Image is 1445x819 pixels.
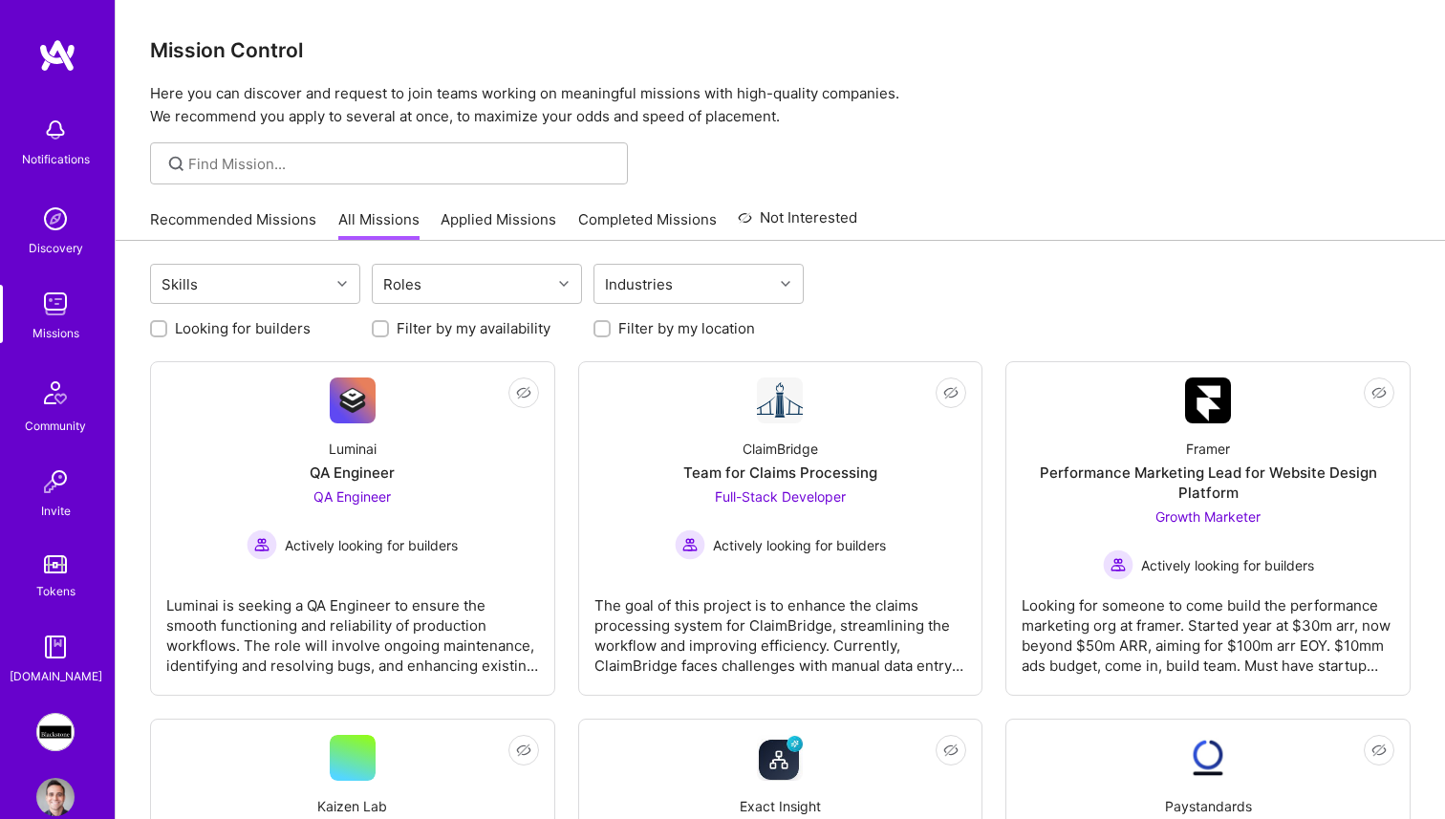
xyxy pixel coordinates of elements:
[166,377,539,679] a: Company LogoLuminaiQA EngineerQA Engineer Actively looking for buildersActively looking for build...
[740,796,821,816] div: Exact Insight
[1103,550,1133,580] img: Actively looking for builders
[150,82,1411,128] p: Here you can discover and request to join teams working on meaningful missions with high-quality ...
[25,416,86,436] div: Community
[166,580,539,676] div: Luminai is seeking a QA Engineer to ensure the smooth functioning and reliability of production w...
[1165,796,1252,816] div: Paystandards
[329,439,377,459] div: Luminai
[1022,580,1394,676] div: Looking for someone to come build the performance marketing org at framer. Started year at $30m a...
[165,153,187,175] i: icon SearchGrey
[150,209,316,241] a: Recommended Missions
[36,285,75,323] img: teamwork
[36,713,75,751] img: Blackstone: BX AI platform
[578,209,717,241] a: Completed Missions
[285,535,458,555] span: Actively looking for builders
[36,200,75,238] img: discovery
[32,778,79,816] a: User Avatar
[594,377,967,679] a: Company LogoClaimBridgeTeam for Claims ProcessingFull-Stack Developer Actively looking for builde...
[441,209,556,241] a: Applied Missions
[32,370,78,416] img: Community
[10,666,102,686] div: [DOMAIN_NAME]
[618,318,755,338] label: Filter by my location
[943,743,959,758] i: icon EyeClosed
[188,154,614,174] input: Find Mission...
[943,385,959,400] i: icon EyeClosed
[22,149,90,169] div: Notifications
[29,238,83,258] div: Discovery
[32,323,79,343] div: Missions
[715,488,846,505] span: Full-Stack Developer
[150,38,1411,62] h3: Mission Control
[310,463,395,483] div: QA Engineer
[378,270,426,298] div: Roles
[337,279,347,289] i: icon Chevron
[738,206,857,241] a: Not Interested
[1141,555,1314,575] span: Actively looking for builders
[516,385,531,400] i: icon EyeClosed
[36,111,75,149] img: bell
[313,488,391,505] span: QA Engineer
[1022,463,1394,503] div: Performance Marketing Lead for Website Design Platform
[1155,508,1261,525] span: Growth Marketer
[397,318,550,338] label: Filter by my availability
[781,279,790,289] i: icon Chevron
[1371,743,1387,758] i: icon EyeClosed
[1022,377,1394,679] a: Company LogoFramerPerformance Marketing Lead for Website Design PlatformGrowth Marketer Actively ...
[36,628,75,666] img: guide book
[317,796,387,816] div: Kaizen Lab
[175,318,311,338] label: Looking for builders
[757,735,803,781] img: Company Logo
[41,501,71,521] div: Invite
[247,529,277,560] img: Actively looking for builders
[36,463,75,501] img: Invite
[330,377,376,423] img: Company Logo
[675,529,705,560] img: Actively looking for builders
[600,270,678,298] div: Industries
[594,580,967,676] div: The goal of this project is to enhance the claims processing system for ClaimBridge, streamlining...
[338,209,420,241] a: All Missions
[32,713,79,751] a: Blackstone: BX AI platform
[516,743,531,758] i: icon EyeClosed
[559,279,569,289] i: icon Chevron
[757,377,803,423] img: Company Logo
[157,270,203,298] div: Skills
[743,439,818,459] div: ClaimBridge
[1185,377,1231,423] img: Company Logo
[44,555,67,573] img: tokens
[713,535,886,555] span: Actively looking for builders
[36,778,75,816] img: User Avatar
[683,463,877,483] div: Team for Claims Processing
[1371,385,1387,400] i: icon EyeClosed
[1186,439,1230,459] div: Framer
[1185,735,1231,781] img: Company Logo
[36,581,75,601] div: Tokens
[38,38,76,73] img: logo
